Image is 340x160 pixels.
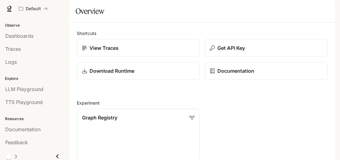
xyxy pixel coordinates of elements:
[205,39,328,57] button: Get API Key
[89,67,134,75] p: Download Runtime
[26,6,41,11] p: Default
[77,100,328,106] h2: Experiment
[82,114,117,121] p: Graph Registry
[77,62,200,80] a: Download Runtime
[205,62,328,80] a: Documentation
[217,67,254,75] p: Documentation
[76,5,104,17] h1: Overview
[77,39,200,57] a: View Traces
[77,30,328,37] h2: Shortcuts
[217,44,245,52] p: Get API Key
[89,44,119,52] p: View Traces
[16,2,50,15] button: All workspaces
